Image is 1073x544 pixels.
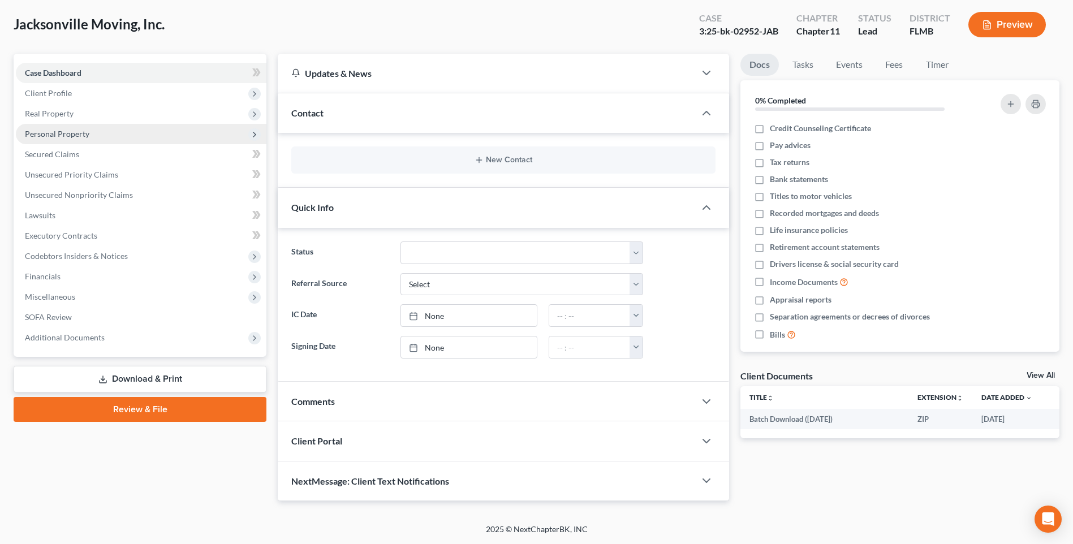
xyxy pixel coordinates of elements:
[827,54,872,76] a: Events
[770,224,848,236] span: Life insurance policies
[549,305,630,326] input: -- : --
[755,96,806,105] strong: 0% Completed
[291,202,334,213] span: Quick Info
[25,333,105,342] span: Additional Documents
[783,54,822,76] a: Tasks
[770,294,831,305] span: Appraisal reports
[25,312,72,322] span: SOFA Review
[770,329,785,340] span: Bills
[291,476,449,486] span: NextMessage: Client Text Notifications
[25,149,79,159] span: Secured Claims
[291,435,342,446] span: Client Portal
[1035,506,1062,533] div: Open Intercom Messenger
[214,524,859,544] div: 2025 © NextChapterBK, INC
[908,409,972,429] td: ZIP
[968,12,1046,37] button: Preview
[16,144,266,165] a: Secured Claims
[291,67,682,79] div: Updates & News
[25,170,118,179] span: Unsecured Priority Claims
[286,273,394,296] label: Referral Source
[25,292,75,301] span: Miscellaneous
[1027,372,1055,379] a: View All
[16,307,266,327] a: SOFA Review
[14,16,165,32] span: Jacksonville Moving, Inc.
[770,191,852,202] span: Titles to motor vehicles
[770,123,871,134] span: Credit Counseling Certificate
[740,370,813,382] div: Client Documents
[16,63,266,83] a: Case Dashboard
[291,396,335,407] span: Comments
[16,165,266,185] a: Unsecured Priority Claims
[770,140,811,151] span: Pay advices
[401,336,537,358] a: None
[286,336,394,359] label: Signing Date
[549,336,630,358] input: -- : --
[25,190,133,200] span: Unsecured Nonpriority Claims
[300,156,706,165] button: New Contact
[796,12,840,25] div: Chapter
[25,129,89,139] span: Personal Property
[770,174,828,185] span: Bank statements
[291,107,324,118] span: Contact
[25,88,72,98] span: Client Profile
[401,305,537,326] a: None
[25,68,81,77] span: Case Dashboard
[858,12,891,25] div: Status
[770,258,899,270] span: Drivers license & social security card
[858,25,891,38] div: Lead
[917,393,963,401] a: Extensionunfold_more
[770,311,930,322] span: Separation agreements or decrees of divorces
[770,157,809,168] span: Tax returns
[981,393,1032,401] a: Date Added expand_more
[16,185,266,205] a: Unsecured Nonpriority Claims
[1025,395,1032,401] i: expand_more
[972,409,1041,429] td: [DATE]
[910,25,950,38] div: FLMB
[767,395,774,401] i: unfold_more
[770,208,879,219] span: Recorded mortgages and deeds
[956,395,963,401] i: unfold_more
[917,54,958,76] a: Timer
[286,241,394,264] label: Status
[16,205,266,226] a: Lawsuits
[25,271,61,281] span: Financials
[699,12,778,25] div: Case
[749,393,774,401] a: Titleunfold_more
[14,366,266,392] a: Download & Print
[740,54,779,76] a: Docs
[770,277,838,288] span: Income Documents
[740,409,908,429] td: Batch Download ([DATE])
[699,25,778,38] div: 3:25-bk-02952-JAB
[876,54,912,76] a: Fees
[25,109,74,118] span: Real Property
[25,210,55,220] span: Lawsuits
[770,241,880,253] span: Retirement account statements
[25,251,128,261] span: Codebtors Insiders & Notices
[830,25,840,36] span: 11
[14,397,266,422] a: Review & File
[16,226,266,246] a: Executory Contracts
[910,12,950,25] div: District
[286,304,394,327] label: IC Date
[25,231,97,240] span: Executory Contracts
[796,25,840,38] div: Chapter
